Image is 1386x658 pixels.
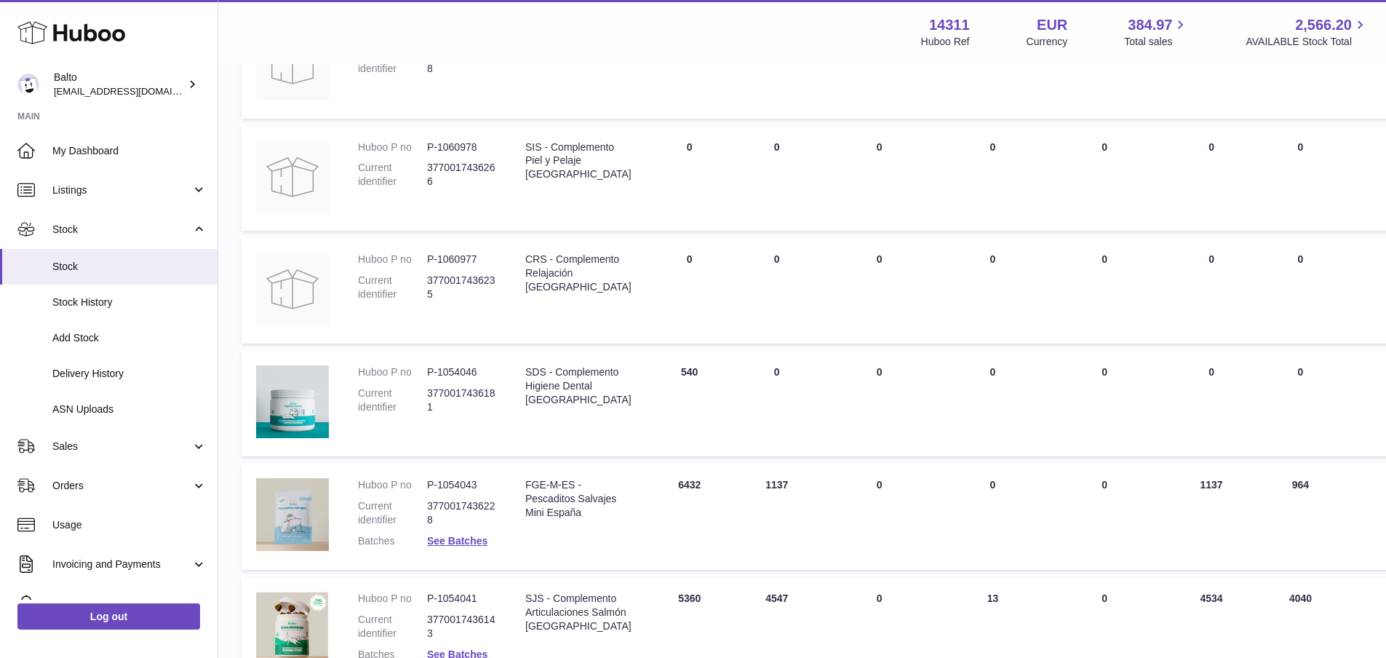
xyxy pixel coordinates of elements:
[821,351,939,456] td: 0
[525,365,632,407] div: SDS - Complemento Higiene Dental [GEOGRAPHIC_DATA]
[358,365,427,379] dt: Huboo P no
[17,603,200,630] a: Log out
[1102,366,1107,378] span: 0
[1261,13,1340,119] td: 0
[256,140,329,213] img: product image
[821,464,939,570] td: 0
[427,478,496,492] dd: P-1054043
[1102,141,1107,153] span: 0
[358,534,427,548] dt: Batches
[427,274,496,301] dd: 3770017436235
[1246,15,1369,49] a: 2,566.20 AVAILABLE Stock Total
[525,592,632,633] div: SJS - Complemento Articulaciones Salmón [GEOGRAPHIC_DATA]
[646,464,733,570] td: 6432
[358,613,427,641] dt: Current identifier
[52,260,207,274] span: Stock
[733,464,821,570] td: 1137
[52,403,207,416] span: ASN Uploads
[427,535,487,547] a: See Batches
[1162,464,1261,570] td: 1137
[1128,15,1172,35] span: 384.97
[358,161,427,189] dt: Current identifier
[52,479,191,493] span: Orders
[525,253,632,294] div: CRS - Complemento Relajación [GEOGRAPHIC_DATA]
[358,499,427,527] dt: Current identifier
[1261,238,1340,344] td: 0
[938,464,1047,570] td: 0
[1162,351,1261,456] td: 0
[1124,35,1189,49] span: Total sales
[1124,15,1189,49] a: 384.97 Total sales
[54,71,185,98] div: Balto
[427,613,496,641] dd: 3770017436143
[821,13,939,119] td: 0
[358,140,427,154] dt: Huboo P no
[733,126,821,231] td: 0
[938,13,1047,119] td: 0
[938,126,1047,231] td: 0
[646,13,733,119] td: 0
[1027,35,1068,49] div: Currency
[52,144,207,158] span: My Dashboard
[1295,15,1352,35] span: 2,566.20
[733,13,821,119] td: 0
[646,238,733,344] td: 0
[1037,15,1067,35] strong: EUR
[525,478,632,520] div: FGE-M-ES - Pescaditos Salvajes Mini España
[54,85,214,97] span: [EMAIL_ADDRESS][DOMAIN_NAME]
[921,35,970,49] div: Huboo Ref
[52,367,207,381] span: Delivery History
[52,558,191,571] span: Invoicing and Payments
[427,499,496,527] dd: 3770017436228
[52,296,207,309] span: Stock History
[358,253,427,266] dt: Huboo P no
[427,387,496,414] dd: 3770017436181
[358,592,427,606] dt: Huboo P no
[646,126,733,231] td: 0
[427,253,496,266] dd: P-1060977
[358,387,427,414] dt: Current identifier
[52,331,207,345] span: Add Stock
[358,274,427,301] dt: Current identifier
[646,351,733,456] td: 540
[358,478,427,492] dt: Huboo P no
[1162,238,1261,344] td: 0
[525,140,632,182] div: SIS - Complemento Piel y Pelaje [GEOGRAPHIC_DATA]
[929,15,970,35] strong: 14311
[1261,126,1340,231] td: 0
[733,238,821,344] td: 0
[52,440,191,453] span: Sales
[256,365,329,438] img: product image
[1102,253,1107,265] span: 0
[52,223,191,237] span: Stock
[427,592,496,606] dd: P-1054041
[938,351,1047,456] td: 0
[52,597,207,611] span: Cases
[733,351,821,456] td: 0
[52,518,207,532] span: Usage
[427,161,496,189] dd: 3770017436266
[938,238,1047,344] td: 0
[1261,351,1340,456] td: 0
[1261,464,1340,570] td: 964
[17,74,39,95] img: ops@balto.fr
[256,253,329,325] img: product image
[1102,479,1107,491] span: 0
[821,238,939,344] td: 0
[1162,13,1261,119] td: 0
[427,140,496,154] dd: P-1060978
[1162,126,1261,231] td: 0
[821,126,939,231] td: 0
[1246,35,1369,49] span: AVAILABLE Stock Total
[256,478,329,551] img: product image
[52,183,191,197] span: Listings
[427,365,496,379] dd: P-1054046
[1102,592,1107,604] span: 0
